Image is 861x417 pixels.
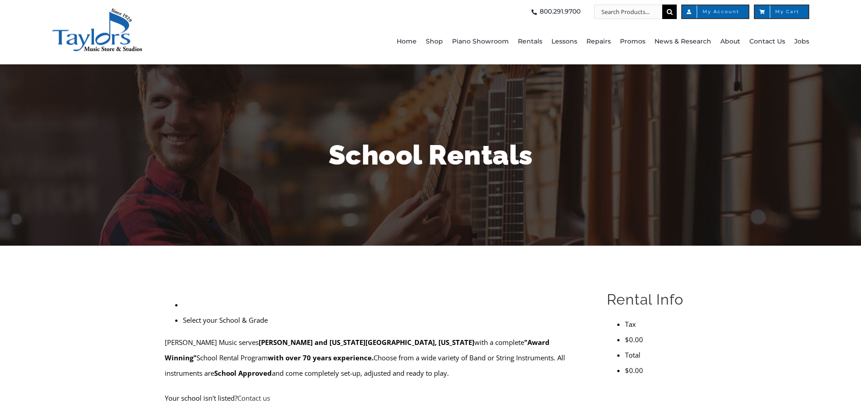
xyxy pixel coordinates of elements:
span: Lessons [551,34,577,49]
p: Your school isn't listed? [165,390,585,406]
span: Rentals [518,34,542,49]
a: taylors-music-store-west-chester [52,7,143,16]
a: 800.291.9700 [529,5,581,19]
span: Repairs [586,34,611,49]
span: Shop [426,34,443,49]
a: Piano Showroom [452,19,509,64]
a: My Account [681,5,749,19]
span: Piano Showroom [452,34,509,49]
a: My Cart [754,5,809,19]
strong: School Approved [214,369,272,378]
a: Rentals [518,19,542,64]
span: Jobs [794,34,809,49]
span: News & Research [654,34,711,49]
a: Contact us [237,393,270,402]
a: Promos [620,19,645,64]
li: Total [625,347,696,363]
p: [PERSON_NAME] Music serves with a complete School Rental Program Choose from a wide variety of Ba... [165,335,585,381]
a: About [720,19,740,64]
span: 800.291.9700 [540,5,581,19]
nav: Top Right [249,5,809,19]
li: $0.00 [625,332,696,347]
strong: with over 70 years experience. [268,353,374,362]
a: Repairs [586,19,611,64]
h2: Rental Info [607,290,696,309]
input: Search [662,5,677,19]
span: About [720,34,740,49]
li: $0.00 [625,363,696,378]
span: Home [397,34,417,49]
nav: Main Menu [249,19,809,64]
a: Shop [426,19,443,64]
span: Promos [620,34,645,49]
h1: School Rentals [165,136,696,174]
span: My Cart [764,10,799,14]
li: Select your School & Grade [183,312,585,328]
span: My Account [691,10,739,14]
li: Tax [625,316,696,332]
a: Home [397,19,417,64]
input: Search Products... [594,5,662,19]
a: Lessons [551,19,577,64]
span: Contact Us [749,34,785,49]
strong: [PERSON_NAME] and [US_STATE][GEOGRAPHIC_DATA], [US_STATE] [259,338,474,347]
a: Contact Us [749,19,785,64]
a: Jobs [794,19,809,64]
a: News & Research [654,19,711,64]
